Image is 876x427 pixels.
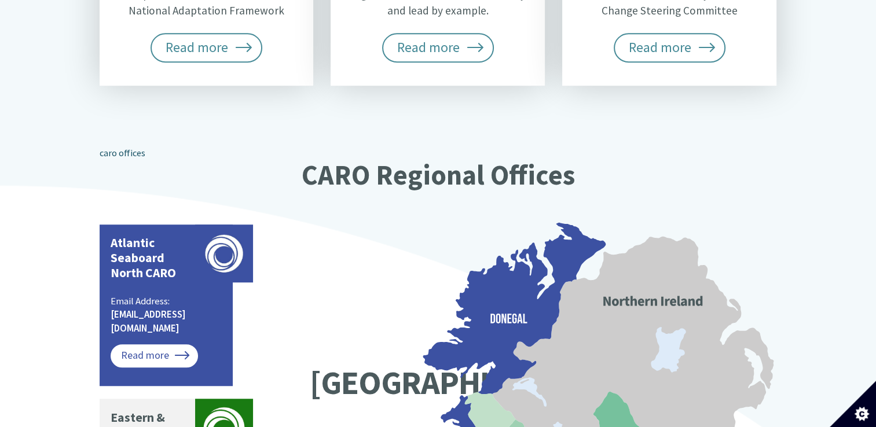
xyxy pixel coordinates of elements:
h2: CARO Regional Offices [100,160,777,190]
a: Read more [111,344,198,367]
span: Read more [382,33,494,62]
a: caro offices [100,147,145,159]
a: [EMAIL_ADDRESS][DOMAIN_NAME] [111,308,186,334]
p: Email Address: [111,295,223,336]
span: Read more [151,33,263,62]
p: Atlantic Seaboard North CARO [111,235,189,281]
text: [GEOGRAPHIC_DATA] [309,362,606,403]
button: Set cookie preferences [830,381,876,427]
span: Read more [614,33,726,62]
